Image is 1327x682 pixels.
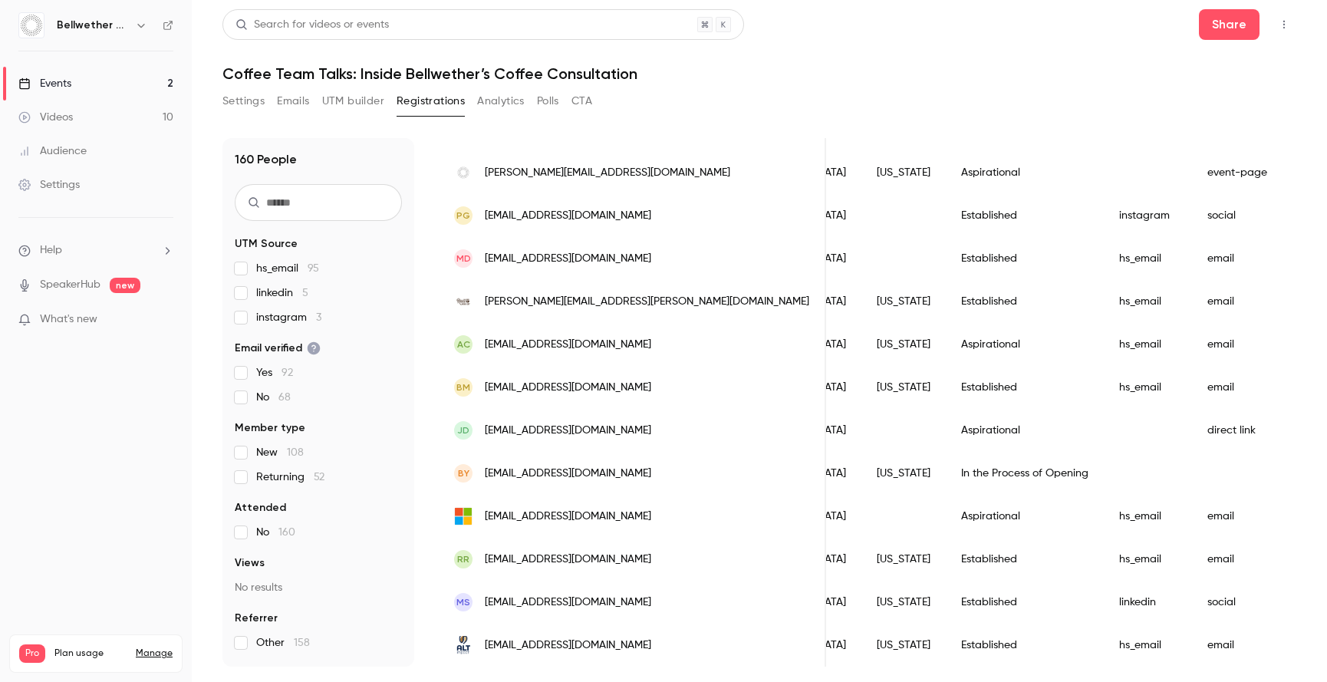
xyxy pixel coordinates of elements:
[946,409,1104,452] div: Aspirational
[1192,624,1287,667] div: email
[456,595,470,609] span: MS
[314,472,324,483] span: 52
[1104,237,1192,280] div: hs_email
[861,323,946,366] div: [US_STATE]
[302,288,308,298] span: 5
[256,445,304,460] span: New
[278,392,291,403] span: 68
[397,89,465,114] button: Registrations
[322,89,384,114] button: UTM builder
[454,631,473,660] img: altimpactcoffee.com
[861,151,946,194] div: [US_STATE]
[1104,538,1192,581] div: hs_email
[946,280,1104,323] div: Established
[256,310,321,325] span: instagram
[18,242,173,259] li: help-dropdown-opener
[946,495,1104,538] div: Aspirational
[256,390,291,405] span: No
[294,638,310,648] span: 158
[1192,237,1287,280] div: email
[277,89,309,114] button: Emails
[1199,9,1259,40] button: Share
[946,452,1104,495] div: In the Process of Opening
[946,581,1104,624] div: Established
[235,17,389,33] div: Search for videos or events
[861,581,946,624] div: [US_STATE]
[454,295,473,309] img: roostroastery.com
[1192,194,1287,237] div: social
[457,552,469,566] span: RR
[1192,495,1287,538] div: email
[861,366,946,409] div: [US_STATE]
[1104,280,1192,323] div: hs_email
[40,277,100,293] a: SpeakerHub
[485,595,651,611] span: [EMAIL_ADDRESS][DOMAIN_NAME]
[1104,194,1192,237] div: instagram
[235,580,402,595] p: No results
[18,143,87,159] div: Audience
[454,507,473,526] img: outlook.com
[222,89,265,114] button: Settings
[136,647,173,660] a: Manage
[946,194,1104,237] div: Established
[454,163,473,182] img: bellwethercoffee.com
[222,64,1296,83] h1: Coffee Team Talks: Inside Bellwether’s Coffee Consultation
[456,209,470,222] span: PG
[1192,323,1287,366] div: email
[485,466,651,482] span: [EMAIL_ADDRESS][DOMAIN_NAME]
[946,323,1104,366] div: Aspirational
[457,338,470,351] span: AC
[571,89,592,114] button: CTA
[456,252,471,265] span: MD
[1104,581,1192,624] div: linkedin
[457,423,469,437] span: JD
[18,110,73,125] div: Videos
[256,525,295,540] span: No
[278,527,295,538] span: 160
[40,311,97,328] span: What's new
[485,208,651,224] span: [EMAIL_ADDRESS][DOMAIN_NAME]
[1192,366,1287,409] div: email
[18,76,71,91] div: Events
[256,469,324,485] span: Returning
[235,500,286,516] span: Attended
[54,647,127,660] span: Plan usage
[57,18,129,33] h6: Bellwether Coffee
[456,381,470,394] span: BM
[256,285,308,301] span: linkedin
[485,552,651,568] span: [EMAIL_ADDRESS][DOMAIN_NAME]
[537,89,559,114] button: Polls
[235,236,298,252] span: UTM Source
[458,466,469,480] span: BY
[485,165,730,181] span: [PERSON_NAME][EMAIL_ADDRESS][DOMAIN_NAME]
[235,150,297,169] h1: 160 People
[1192,581,1287,624] div: social
[485,638,651,654] span: [EMAIL_ADDRESS][DOMAIN_NAME]
[485,423,651,439] span: [EMAIL_ADDRESS][DOMAIN_NAME]
[287,447,304,458] span: 108
[1192,538,1287,581] div: email
[235,611,278,626] span: Referrer
[18,177,80,193] div: Settings
[256,261,319,276] span: hs_email
[1192,280,1287,323] div: email
[946,237,1104,280] div: Established
[40,242,62,259] span: Help
[235,555,265,571] span: Views
[1104,624,1192,667] div: hs_email
[861,280,946,323] div: [US_STATE]
[485,251,651,267] span: [EMAIL_ADDRESS][DOMAIN_NAME]
[485,509,651,525] span: [EMAIL_ADDRESS][DOMAIN_NAME]
[1104,366,1192,409] div: hs_email
[155,313,173,327] iframe: Noticeable Trigger
[485,380,651,396] span: [EMAIL_ADDRESS][DOMAIN_NAME]
[235,341,321,356] span: Email verified
[19,13,44,38] img: Bellwether Coffee
[1104,323,1192,366] div: hs_email
[477,89,525,114] button: Analytics
[946,366,1104,409] div: Established
[256,365,293,381] span: Yes
[235,420,305,436] span: Member type
[1104,495,1192,538] div: hs_email
[110,278,140,293] span: new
